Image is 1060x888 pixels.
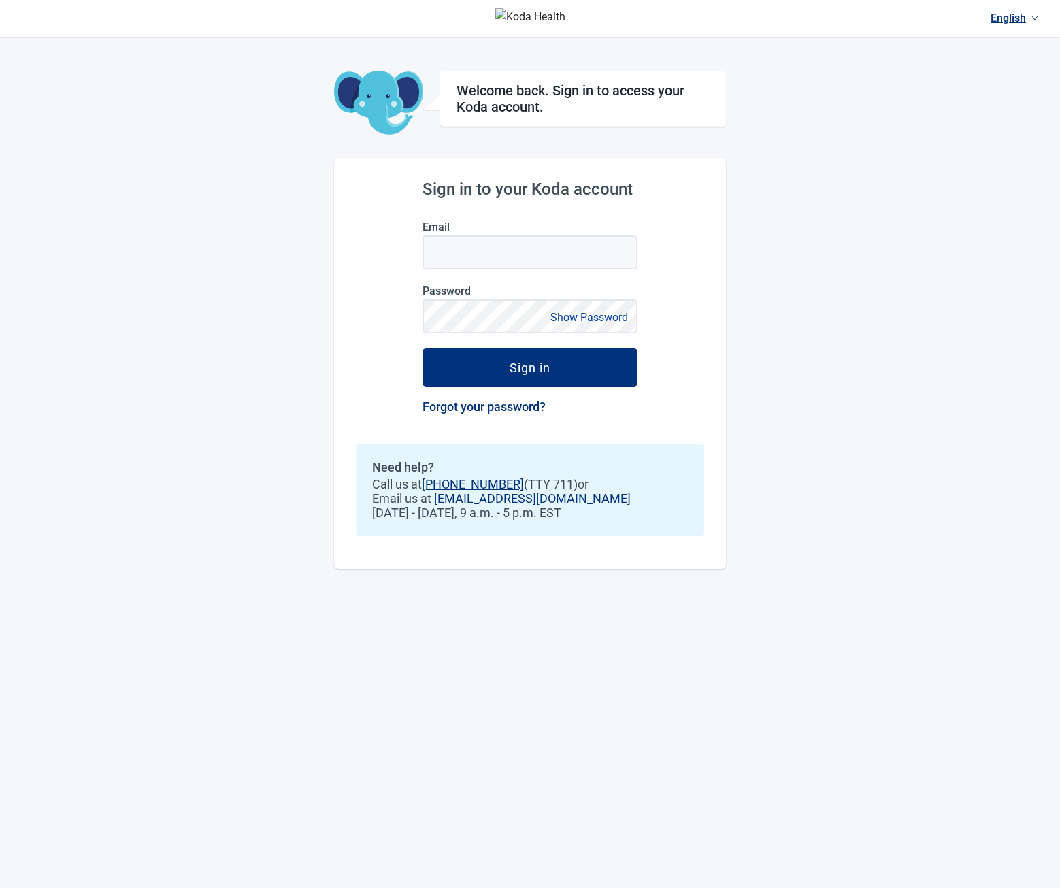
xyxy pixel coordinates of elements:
[457,82,709,115] h1: Welcome back. Sign in to access your Koda account.
[985,7,1044,29] a: Current language: English
[372,460,688,474] h2: Need help?
[423,180,637,199] h2: Sign in to your Koda account
[423,284,637,297] label: Password
[434,491,631,506] a: [EMAIL_ADDRESS][DOMAIN_NAME]
[495,8,565,30] img: Koda Health
[510,361,550,374] div: Sign in
[372,491,688,506] span: Email us at
[1031,15,1038,22] span: down
[423,399,546,414] a: Forgot your password?
[423,348,637,387] button: Sign in
[334,71,423,136] img: Koda Elephant
[334,38,726,569] main: Main content
[423,220,637,233] label: Email
[372,506,688,520] span: [DATE] - [DATE], 9 a.m. - 5 p.m. EST
[546,308,632,327] button: Show Password
[372,477,688,491] span: Call us at (TTY 711) or
[422,477,524,491] a: [PHONE_NUMBER]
